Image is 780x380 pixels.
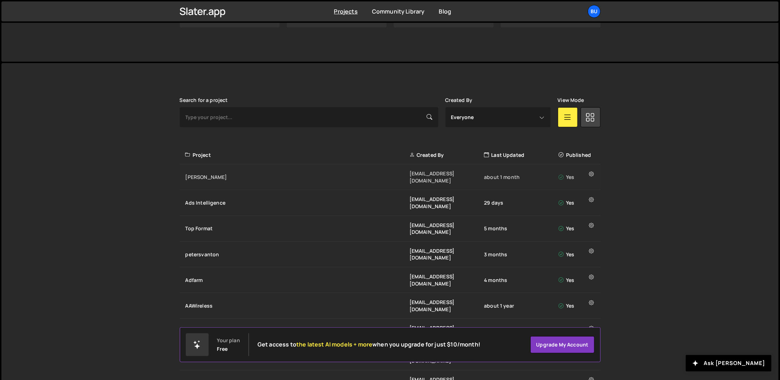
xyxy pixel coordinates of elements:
a: Ads Intelligence [EMAIL_ADDRESS][DOMAIN_NAME] 29 days Yes [180,190,601,216]
div: Yes [559,277,596,284]
a: [DOMAIN_NAME] [EMAIL_ADDRESS][DOMAIN_NAME] 7 months Yes [180,319,601,344]
a: Upgrade my account [530,336,595,353]
div: 29 days [484,199,559,206]
div: Ads Intelligence [185,199,409,206]
div: petersvanton [185,251,409,258]
a: petersvanton [EMAIL_ADDRESS][DOMAIN_NAME] 3 months Yes [180,242,601,267]
div: [EMAIL_ADDRESS][DOMAIN_NAME] [409,299,484,313]
div: Yes [559,251,596,258]
a: [PERSON_NAME] [EMAIL_ADDRESS][DOMAIN_NAME] about 1 month Yes [180,164,601,190]
button: Ask [PERSON_NAME] [686,355,771,371]
div: about 1 month [484,174,559,181]
div: [EMAIL_ADDRESS][DOMAIN_NAME] [409,324,484,338]
a: Adfarm [EMAIL_ADDRESS][DOMAIN_NAME] 4 months Yes [180,267,601,293]
label: View Mode [558,97,584,103]
div: [PERSON_NAME] [185,174,409,181]
div: [EMAIL_ADDRESS][DOMAIN_NAME] [409,170,484,184]
div: AAWireless [185,302,409,309]
div: Published [559,152,596,159]
div: Yes [559,199,596,206]
div: Created By [409,152,484,159]
div: [EMAIL_ADDRESS][DOMAIN_NAME] [409,273,484,287]
div: 4 months [484,277,559,284]
label: Search for a project [180,97,228,103]
div: Adfarm [185,277,409,284]
div: Yes [559,225,596,232]
div: Top Format [185,225,409,232]
div: Yes [559,302,596,309]
input: Type your project... [180,107,438,127]
div: Project [185,152,409,159]
a: Community Library [372,7,425,15]
div: Free [217,346,228,352]
div: Your plan [217,338,240,343]
a: Blog [439,7,452,15]
a: Bu [588,5,601,18]
div: 3 months [484,251,559,258]
div: 5 months [484,225,559,232]
a: Projects [334,7,358,15]
a: Top Format [EMAIL_ADDRESS][DOMAIN_NAME] 5 months Yes [180,216,601,242]
div: Yes [559,174,596,181]
div: [EMAIL_ADDRESS][DOMAIN_NAME] [409,247,484,261]
div: about 1 year [484,302,559,309]
span: the latest AI models + more [296,340,372,348]
div: Last Updated [484,152,559,159]
label: Created By [445,97,473,103]
div: [EMAIL_ADDRESS][DOMAIN_NAME] [409,222,484,236]
a: AAWireless [EMAIL_ADDRESS][DOMAIN_NAME] about 1 year Yes [180,293,601,319]
div: [EMAIL_ADDRESS][DOMAIN_NAME] [409,196,484,210]
h2: Get access to when you upgrade for just $10/month! [258,341,480,348]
